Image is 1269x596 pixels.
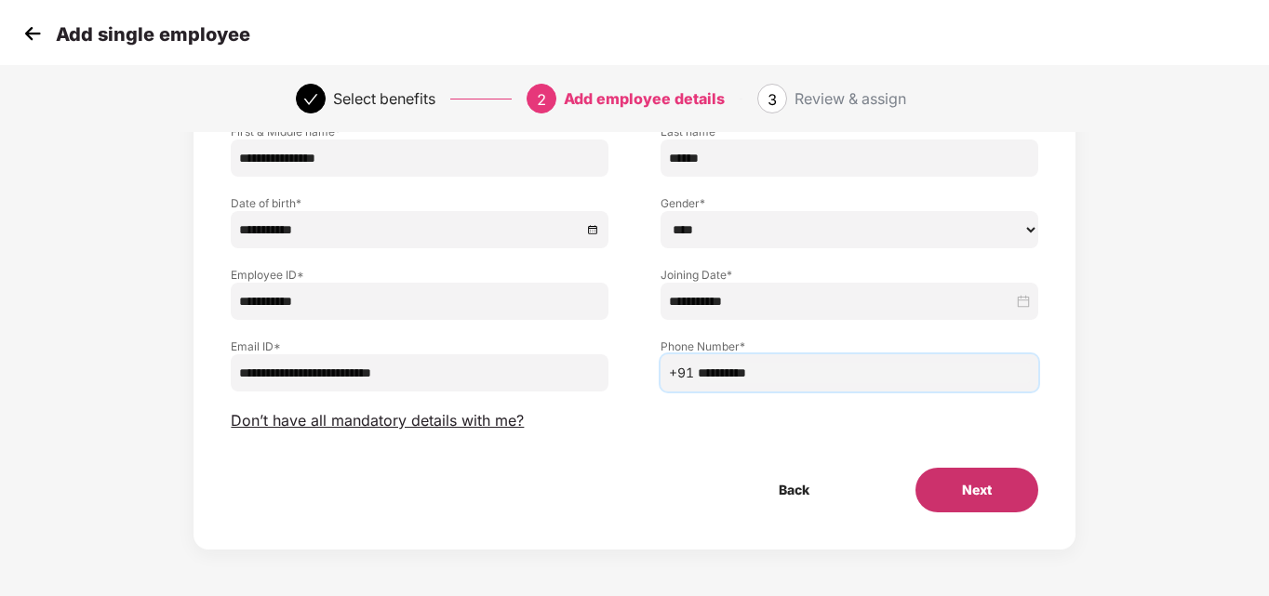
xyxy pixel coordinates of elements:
span: close-circle [587,223,600,236]
img: svg+xml;base64,PHN2ZyB4bWxucz0iaHR0cDovL3d3dy53My5vcmcvMjAwMC9zdmciIHdpZHRoPSIzMCIgaGVpZ2h0PSIzMC... [19,20,47,47]
span: close-circle [1017,295,1030,308]
span: Don’t have all mandatory details with me? [231,411,524,430]
span: +91 [669,363,694,383]
p: Add single employee [56,23,250,46]
div: Review & assign [795,84,906,113]
span: check [303,92,318,107]
div: Select benefits [333,84,435,113]
label: Gender [661,195,1038,211]
label: Phone Number [661,338,1038,354]
span: 2 [537,90,546,109]
label: Email ID [231,338,608,354]
label: Date of birth [231,195,608,211]
button: Next [915,468,1038,512]
div: Add employee details [564,84,725,113]
label: Employee ID [231,267,608,283]
button: Back [732,468,856,512]
label: Joining Date [661,267,1038,283]
span: 3 [768,90,777,109]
